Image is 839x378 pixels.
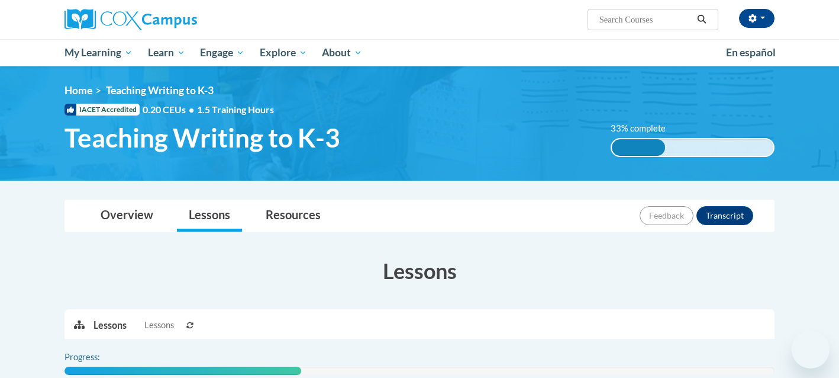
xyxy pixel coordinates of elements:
[64,104,140,116] span: IACET Accredited
[197,104,274,115] span: 1.5 Training Hours
[200,46,244,60] span: Engage
[89,200,165,232] a: Overview
[322,46,362,60] span: About
[598,12,693,27] input: Search Courses
[739,9,775,28] button: Account Settings
[144,319,174,332] span: Lessons
[57,39,140,66] a: My Learning
[718,40,783,65] a: En español
[148,46,185,60] span: Learn
[64,9,197,30] img: Cox Campus
[315,39,370,66] a: About
[611,122,679,135] label: 33% complete
[792,331,830,369] iframe: Button to launch messaging window
[64,256,775,286] h3: Lessons
[64,122,340,153] span: Teaching Writing to K-3
[726,46,776,59] span: En español
[140,39,193,66] a: Learn
[143,103,197,116] span: 0.20 CEUs
[47,39,792,66] div: Main menu
[64,9,289,30] a: Cox Campus
[612,139,665,156] div: 33% complete
[106,84,214,97] span: Teaching Writing to K-3
[640,206,693,225] button: Feedback
[189,104,194,115] span: •
[252,39,315,66] a: Explore
[64,351,133,364] label: Progress:
[260,46,307,60] span: Explore
[64,84,92,97] a: Home
[693,12,711,27] button: Search
[254,200,333,232] a: Resources
[696,206,753,225] button: Transcript
[64,46,133,60] span: My Learning
[192,39,252,66] a: Engage
[177,200,242,232] a: Lessons
[93,319,127,332] p: Lessons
